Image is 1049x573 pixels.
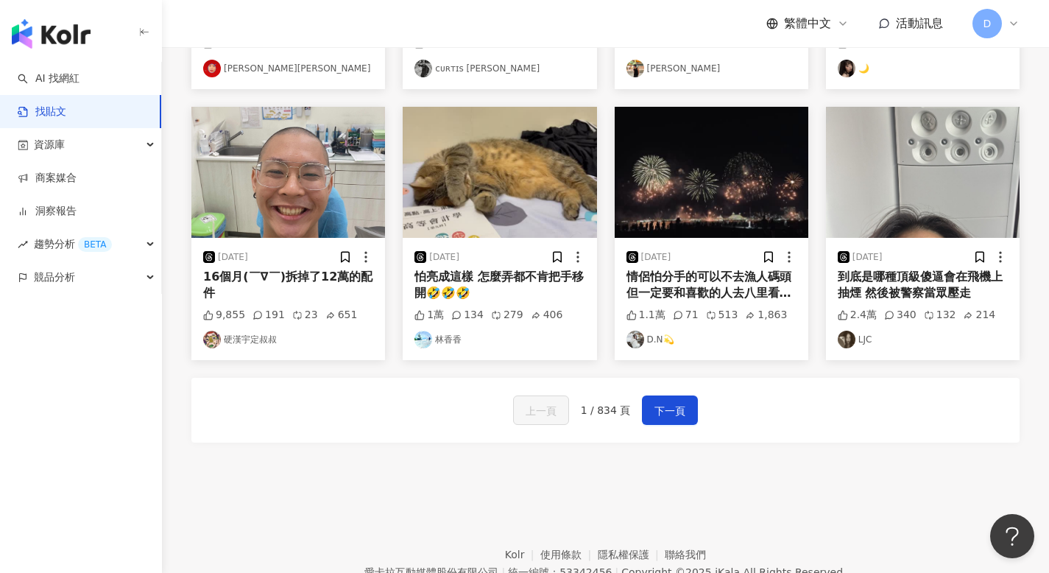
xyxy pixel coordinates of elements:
[745,308,787,323] div: 1,863
[838,60,1008,77] a: KOL Avatar🌙
[403,107,596,238] img: post-image
[18,105,66,119] a: 找貼文
[34,128,65,161] span: 資源庫
[784,15,831,32] span: 繁體中文
[191,107,385,238] img: post-image
[505,549,540,560] a: Kolr
[18,71,80,86] a: searchAI 找網紅
[838,60,855,77] img: KOL Avatar
[429,251,459,264] div: [DATE]
[12,19,91,49] img: logo
[626,60,797,77] a: KOL Avatar[PERSON_NAME]
[615,107,808,238] img: post-image
[838,308,877,323] div: 2.4萬
[451,308,484,323] div: 134
[673,308,699,323] div: 71
[626,331,797,348] a: KOL AvatarD.N💫
[18,239,28,250] span: rise
[963,308,995,323] div: 214
[924,308,956,323] div: 132
[78,237,112,252] div: BETA
[203,269,373,302] div: 16個月(￣∇￣)拆掉了12萬的配件
[654,402,685,420] span: 下一頁
[414,60,584,77] a: KOL Avatarᴄᴜʀᴛɪs [PERSON_NAME]
[626,308,665,323] div: 1.1萬
[18,204,77,219] a: 洞察報告
[203,331,221,348] img: KOL Avatar
[513,396,569,425] button: 上一頁
[626,269,797,302] div: 情侶怕分手的可以不去漁人碼頭 但一定要和喜歡的人去八里看煙火
[852,251,883,264] div: [DATE]
[292,308,318,323] div: 23
[203,331,373,348] a: KOL Avatar硬漢宇定叔叔
[203,308,245,323] div: 9,855
[598,549,665,560] a: 隱私權保護
[414,331,432,348] img: KOL Avatar
[34,228,112,261] span: 趨勢分析
[414,308,444,323] div: 1萬
[581,404,631,416] span: 1 / 834 頁
[18,171,77,186] a: 商案媒合
[414,60,432,77] img: KOL Avatar
[540,549,598,560] a: 使用條款
[626,60,644,77] img: KOL Avatar
[414,331,584,348] a: KOL Avatar林香香
[325,308,358,323] div: 651
[642,396,698,425] button: 下一頁
[896,16,943,30] span: 活動訊息
[531,308,563,323] div: 406
[203,60,221,77] img: KOL Avatar
[665,549,706,560] a: 聯絡我們
[826,107,1020,238] img: post-image
[838,269,1008,302] div: 到底是哪種頂級傻逼會在飛機上抽煙 然後被警察當眾壓走
[252,308,285,323] div: 191
[491,308,523,323] div: 279
[838,331,855,348] img: KOL Avatar
[990,514,1034,558] iframe: Help Scout Beacon - Open
[706,308,738,323] div: 513
[641,251,671,264] div: [DATE]
[838,331,1008,348] a: KOL AvatarLJC
[218,251,248,264] div: [DATE]
[34,261,75,294] span: 競品分析
[626,331,644,348] img: KOL Avatar
[983,15,992,32] span: D
[203,60,373,77] a: KOL Avatar[PERSON_NAME][PERSON_NAME]
[414,269,584,302] div: 怕亮成這樣 怎麼弄都不肯把手移開🤣🤣🤣
[884,308,916,323] div: 340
